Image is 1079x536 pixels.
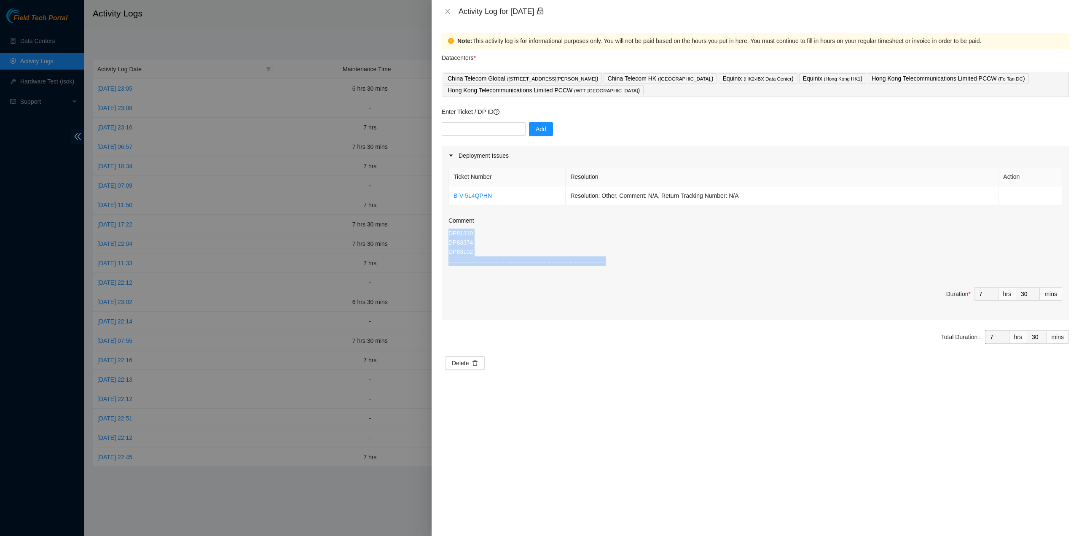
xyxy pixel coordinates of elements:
[824,76,861,81] span: ( Hong Kong HK1
[722,74,793,83] p: Equinix )
[1009,330,1027,344] div: hrs
[448,74,598,83] p: China Telecom Global )
[442,49,476,62] p: Datacenters
[452,358,469,368] span: Delete
[803,74,862,83] p: Equinix )
[472,360,478,367] span: delete
[442,8,454,16] button: Close
[494,109,499,115] span: question-circle
[454,192,492,199] a: B-V-5L4QPHN
[872,74,1025,83] p: Hong Kong Telecommunications Limited PCCW )
[941,332,981,342] div: Total Duration :
[1047,330,1069,344] div: mins
[457,36,1063,46] div: This activity log is for informational purposes only. You will not be paid based on the hours you...
[1040,287,1062,301] div: mins
[448,86,640,95] p: Hong Kong Telecommunications Limited PCCW )
[607,74,713,83] p: China Telecom HK )
[448,38,454,44] span: exclamation-circle
[445,356,485,370] button: Deletedelete
[459,7,1069,16] div: Activity Log for [DATE]
[442,107,1069,116] p: Enter Ticket / DP ID
[449,167,566,186] th: Ticket Number
[444,8,451,15] span: close
[448,229,1062,266] p: DP81310 DP83374 DP83102 ............................................................................
[448,216,474,225] label: Comment
[536,124,546,134] span: Add
[457,36,472,46] strong: Note:
[448,153,454,158] span: caret-right
[529,122,553,136] button: Add
[998,167,1062,186] th: Action
[998,287,1016,301] div: hrs
[537,7,544,15] span: lock
[566,186,998,205] td: Resolution: Other, Comment: N/A, Return Tracking Number: N/A
[998,76,1023,81] span: ( Fo Tan DC
[442,146,1069,165] div: Deployment Issues
[658,76,711,81] span: ( [GEOGRAPHIC_DATA].
[566,167,998,186] th: Resolution
[507,76,596,81] span: ( [STREET_ADDRESS][PERSON_NAME]
[574,88,638,93] span: ( WTT [GEOGRAPHIC_DATA]
[743,76,792,81] span: ( HK2-IBX Data Center
[946,289,971,299] div: Duration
